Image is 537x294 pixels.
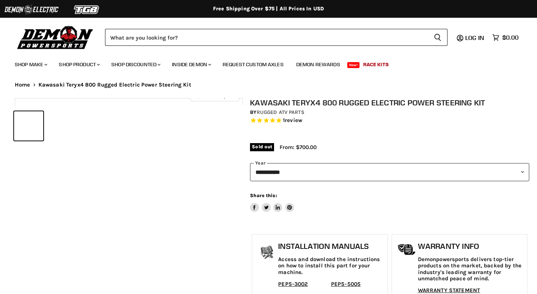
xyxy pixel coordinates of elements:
[489,32,522,43] a: $0.00
[14,111,43,141] button: IMAGE thumbnail
[291,57,346,72] a: Demon Rewards
[250,98,529,107] h1: Kawasaki Teryx4 800 Rugged Electric Power Steering Kit
[166,57,216,72] a: Inside Demon
[278,256,384,276] p: Access and download the instructions on how to install this part for your machine.
[59,3,115,17] img: TGB Logo 2
[194,93,235,99] span: Click to expand
[250,143,274,151] span: Sold out
[418,256,523,282] p: Demonpowersports delivers top-tier products on the market, backed by the industry's leading warra...
[462,34,489,41] a: Log in
[106,57,165,72] a: Shop Discounted
[278,281,308,287] a: PEPS-3002
[15,82,30,88] a: Home
[428,29,447,46] button: Search
[105,29,428,46] input: Search
[15,24,96,50] img: Demon Powersports
[105,29,447,46] form: Product
[250,117,529,125] span: Rated 5.0 out of 5 stars 1 reviews
[53,57,104,72] a: Shop Product
[4,3,59,17] img: Demon Electric Logo 2
[250,108,529,116] div: by
[285,117,302,124] span: review
[257,109,304,115] a: Rugged ATV Parts
[9,54,517,72] ul: Main menu
[347,62,360,68] span: New!
[278,242,384,251] h1: Installation Manuals
[418,242,523,251] h1: Warranty Info
[250,192,294,212] aside: Share this:
[465,34,484,41] span: Log in
[283,117,302,124] span: 1 reviews
[331,281,361,287] a: PEPS-5005
[280,144,317,151] span: From: $700.00
[250,193,277,198] span: Share this:
[258,244,276,262] img: install_manual-icon.png
[250,163,529,181] select: year
[418,287,480,294] a: WARRANTY STATEMENT
[358,57,394,72] a: Race Kits
[398,244,416,255] img: warranty-icon.png
[9,57,52,72] a: Shop Make
[38,82,191,88] span: Kawasaki Teryx4 800 Rugged Electric Power Steering Kit
[217,57,289,72] a: Request Custom Axles
[502,34,519,41] span: $0.00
